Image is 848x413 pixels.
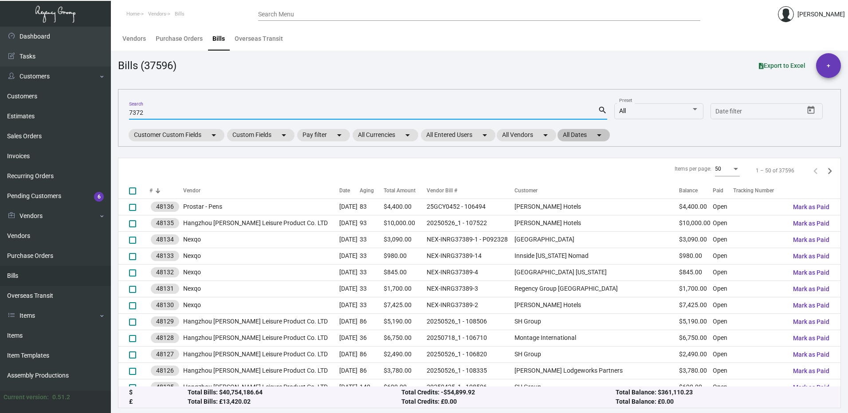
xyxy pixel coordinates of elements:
span: Mark as Paid [793,335,829,342]
mat-chip: 48136 [151,202,179,212]
td: NEX-INRG37389-2 [427,297,514,313]
td: $10,000.00 [679,215,713,231]
td: [PERSON_NAME] Lodgeworks Partners [514,362,679,379]
mat-icon: arrow_drop_down [402,130,413,140]
span: Mark as Paid [793,253,829,260]
button: Previous page [809,164,823,178]
td: Open [713,248,733,264]
button: Export to Excel [752,58,813,74]
td: [DATE] [339,281,359,297]
button: + [816,53,841,78]
div: # [149,187,153,195]
td: SH Group [514,379,679,395]
div: Items per page: [675,165,711,173]
button: Mark as Paid [786,363,836,379]
td: [DATE] [339,346,359,362]
td: $6,750.00 [384,330,427,346]
span: Mark as Paid [793,203,829,210]
div: $ [129,388,188,397]
td: [DATE] [339,231,359,248]
td: Open [713,281,733,297]
td: $980.00 [384,248,427,264]
td: $845.00 [679,264,713,281]
button: Mark as Paid [786,314,836,330]
mat-icon: arrow_drop_down [208,130,219,140]
td: $980.00 [679,248,713,264]
td: 86 [360,362,384,379]
td: Hangzhou [PERSON_NAME] Leisure Product Co. LTD [183,215,339,231]
div: Balance [679,187,698,195]
td: $7,425.00 [679,297,713,313]
td: SH Group [514,313,679,330]
td: [GEOGRAPHIC_DATA] [514,231,679,248]
td: $2,490.00 [679,346,713,362]
td: Regency Group [GEOGRAPHIC_DATA] [514,281,679,297]
button: Open calendar [804,103,818,117]
div: Customer [514,187,538,195]
td: [PERSON_NAME] Hotels [514,199,679,215]
td: [PERSON_NAME] Hotels [514,215,679,231]
div: Date [339,187,359,195]
span: 50 [715,166,721,172]
button: Mark as Paid [786,199,836,215]
td: [PERSON_NAME] Hotels [514,297,679,313]
div: 1 – 50 of 37596 [756,167,794,175]
td: [DATE] [339,379,359,395]
td: 33 [360,281,384,297]
mat-chip: Pay filter [297,129,350,141]
td: 20250526_1 - 107522 [427,215,514,231]
div: Date [339,187,350,195]
td: Prostar - Pens [183,199,339,215]
td: $3,780.00 [679,362,713,379]
div: Paid [713,187,733,195]
td: $5,190.00 [679,313,713,330]
td: $10,000.00 [384,215,427,231]
mat-chip: All Currencies [353,129,418,141]
span: Home [126,11,140,17]
td: 25GCY0452 - 106494 [427,199,514,215]
button: Mark as Paid [786,330,836,346]
td: [DATE] [339,199,359,215]
td: Open [713,264,733,281]
img: admin@bootstrapmaster.com [778,6,794,22]
span: Mark as Paid [793,318,829,325]
span: Mark as Paid [793,367,829,374]
div: Vendor [183,187,339,195]
mat-chip: All Dates [557,129,610,141]
button: Mark as Paid [786,297,836,313]
td: NEX-INRG37389-14 [427,248,514,264]
td: $690.00 [384,379,427,395]
div: Vendor [183,187,200,195]
button: Mark as Paid [786,232,836,248]
span: Mark as Paid [793,236,829,243]
td: Open [713,231,733,248]
mat-chip: 48134 [151,234,179,245]
button: Mark as Paid [786,215,836,231]
td: NEX-INRG37389-1 - P092328 [427,231,514,248]
td: [DATE] [339,248,359,264]
mat-chip: 48131 [151,284,179,294]
td: Open [713,199,733,215]
td: [DATE] [339,313,359,330]
button: Mark as Paid [786,281,836,297]
div: Tracking Number [733,187,774,195]
td: 33 [360,248,384,264]
td: $3,090.00 [679,231,713,248]
div: Total Balance: $361,110.23 [616,388,830,397]
button: Mark as Paid [786,347,836,362]
span: Vendors [148,11,166,17]
mat-chip: 48126 [151,366,179,376]
mat-chip: 48133 [151,251,179,261]
mat-chip: All Entered Users [421,129,495,141]
td: [DATE] [339,264,359,281]
span: Mark as Paid [793,351,829,358]
td: 20250425_1 - 108506 [427,379,514,395]
td: Nexqo [183,281,339,297]
div: 0.51.2 [52,393,70,402]
td: [DATE] [339,297,359,313]
td: 20250526_1 - 106820 [427,346,514,362]
span: + [827,53,830,78]
mat-icon: arrow_drop_down [594,130,605,140]
div: Vendor Bill # [427,187,457,195]
td: Open [713,313,733,330]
